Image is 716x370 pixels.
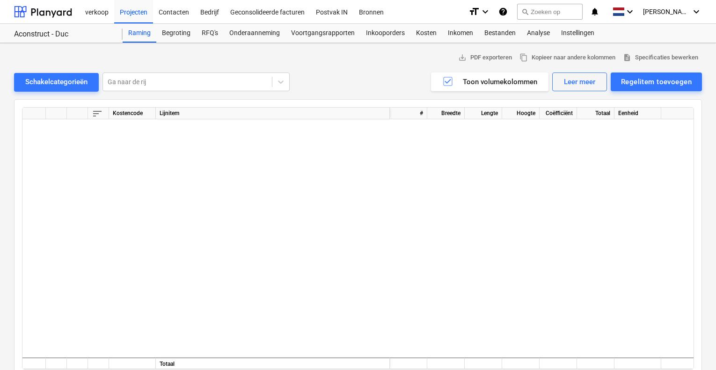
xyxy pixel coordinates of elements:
div: Coëfficiënt [540,108,577,119]
button: Regelitem toevoegen [611,73,702,91]
a: Raming [123,24,156,43]
span: [PERSON_NAME] [643,8,690,15]
a: Kosten [410,24,442,43]
div: Totaal [577,108,614,119]
button: Zoeken op [517,4,583,20]
span: search [521,8,529,15]
button: PDF exporteren [454,51,516,65]
i: Kennis basis [498,6,508,17]
a: Bestanden [479,24,521,43]
span: description [623,53,631,62]
div: Toon volumekolommen [442,76,537,88]
button: Leer meer [552,73,607,91]
i: keyboard_arrow_down [691,6,702,17]
button: Specificaties bewerken [619,51,702,65]
div: Kostencode [109,108,156,119]
i: notifications [590,6,599,17]
a: Voortgangsrapporten [285,24,360,43]
span: sort [92,108,103,119]
a: Inkooporders [360,24,410,43]
a: Inkomen [442,24,479,43]
span: PDF exporteren [458,52,512,63]
div: Lijnitem [156,108,390,119]
div: Hoogte [502,108,540,119]
div: Eenheid [614,108,661,119]
a: Analyse [521,24,555,43]
div: Regelitem toevoegen [621,76,692,88]
button: Schakelcategorieën [14,73,99,92]
button: Toon volumekolommen [431,73,548,91]
div: Aconstruct - Duc [14,29,111,39]
span: save_alt [458,53,467,62]
div: Breedte [427,108,465,119]
div: Schakelcategorieën [25,76,88,88]
i: format_size [468,6,480,17]
a: Instellingen [555,24,600,43]
div: Leer meer [564,76,595,88]
a: Begroting [156,24,196,43]
div: Totaal [156,357,390,369]
div: Lengte [465,108,502,119]
span: Specificaties bewerken [623,52,698,63]
i: keyboard_arrow_down [480,6,491,17]
span: Kopieer naar andere kolommen [519,52,615,63]
i: keyboard_arrow_down [624,6,636,17]
button: Kopieer naar andere kolommen [516,51,619,65]
a: RFQ's [196,24,224,43]
span: content_copy [519,53,528,62]
a: Onderaanneming [224,24,285,43]
div: # [390,108,427,119]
